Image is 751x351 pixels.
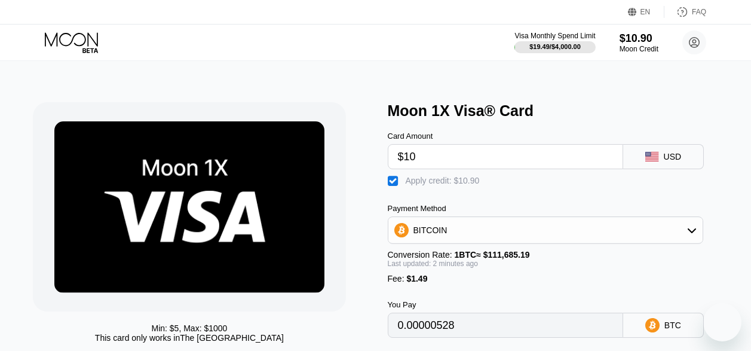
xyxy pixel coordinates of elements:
div: $19.49 / $4,000.00 [529,43,581,50]
div: Moon Credit [620,45,658,53]
div: Apply credit: $10.90 [406,176,480,185]
div: USD [664,152,682,161]
span: $1.49 [406,274,427,283]
div: BITCOIN [388,218,703,242]
div: FAQ [664,6,706,18]
input: $0.00 [398,145,613,169]
div: Visa Monthly Spend Limit$19.49/$4,000.00 [514,32,595,53]
div: This card only works in The [GEOGRAPHIC_DATA] [95,333,284,343]
div: $10.90 [620,32,658,45]
div: Visa Monthly Spend Limit [514,32,595,40]
span: 1 BTC ≈ $111,685.19 [455,250,530,260]
div: FAQ [692,8,706,16]
div: $10.90Moon Credit [620,32,658,53]
div: Fee : [388,274,703,283]
div: EN [640,8,651,16]
div: You Pay [388,300,623,309]
div: EN [628,6,664,18]
div: Min: $ 5 , Max: $ 1000 [151,323,227,333]
div: Conversion Rate: [388,250,703,260]
div: BTC [664,321,681,330]
div:  [388,175,400,187]
iframe: Button to launch messaging window [703,303,741,341]
div: Card Amount [388,132,623,141]
div: Last updated: 2 minutes ago [388,260,703,268]
div: Payment Method [388,204,703,213]
div: Moon 1X Visa® Card [388,102,730,120]
div: BITCOIN [413,225,447,235]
